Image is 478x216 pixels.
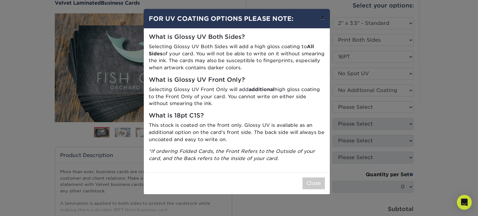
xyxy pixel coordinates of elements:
h5: What is Glossy UV Both Sides? [149,34,325,41]
h4: FOR UV COATING OPTIONS PLEASE NOTE: [149,14,325,23]
h5: What is 18pt C1S? [149,112,325,119]
strong: All Sides [149,44,314,57]
h5: What is Glossy UV Front Only? [149,76,325,84]
button: Close [302,177,325,189]
i: *If ordering Folded Cards, the Front Refers to the Outside of your card, and the Back refers to t... [149,148,315,161]
div: Open Intercom Messenger [457,195,472,210]
p: Selecting Glossy UV Front Only will add high gloss coating to the Front Only of your card. You ca... [149,86,325,107]
p: Selecting Glossy UV Both Sides will add a high gloss coating to of your card. You will not be abl... [149,43,325,71]
button: × [315,9,330,26]
strong: additional [249,86,274,92]
p: This stock is coated on the front only. Glossy UV is available as an additional option on the car... [149,122,325,143]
